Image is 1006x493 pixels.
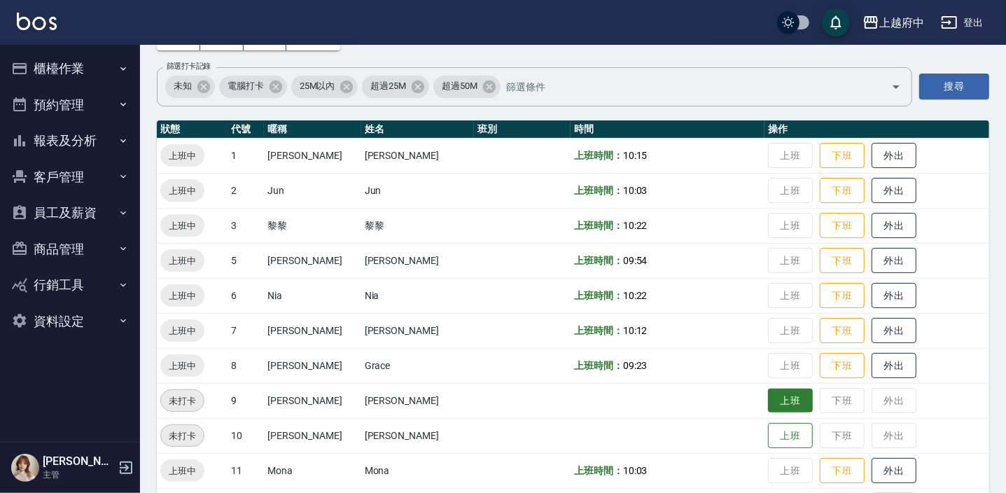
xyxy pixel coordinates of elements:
td: 3 [228,208,264,243]
td: [PERSON_NAME] [361,243,474,278]
td: [PERSON_NAME] [361,313,474,348]
b: 上班時間： [574,465,623,476]
button: 資料設定 [6,303,134,340]
button: 外出 [872,143,916,169]
td: Grace [361,348,474,383]
td: Jun [264,173,361,208]
button: 上越府中 [857,8,930,37]
button: 下班 [820,213,865,239]
td: 9 [228,383,264,418]
td: Nia [361,278,474,313]
td: [PERSON_NAME] [264,348,361,383]
th: 姓名 [361,120,474,139]
span: 上班中 [160,183,204,198]
b: 上班時間： [574,325,623,336]
td: 5 [228,243,264,278]
span: 上班中 [160,464,204,478]
div: 超過50M [433,76,501,98]
button: 登出 [935,10,989,36]
span: 09:23 [623,360,648,371]
button: 外出 [872,248,916,274]
button: 下班 [820,143,865,169]
button: 外出 [872,283,916,309]
span: 超過25M [362,79,414,93]
td: 2 [228,173,264,208]
td: 8 [228,348,264,383]
span: 未打卡 [161,429,204,443]
div: 電腦打卡 [219,76,287,98]
b: 上班時間： [574,255,623,266]
h5: [PERSON_NAME] [43,454,114,468]
td: 11 [228,453,264,488]
td: 7 [228,313,264,348]
button: 櫃檯作業 [6,50,134,87]
label: 篩選打卡記錄 [167,61,211,71]
b: 上班時間： [574,150,623,161]
button: 下班 [820,283,865,309]
span: 25M以內 [291,79,344,93]
td: [PERSON_NAME] [264,138,361,173]
td: 6 [228,278,264,313]
td: [PERSON_NAME] [264,383,361,418]
button: 上班 [768,423,813,449]
button: 下班 [820,458,865,484]
b: 上班時間： [574,360,623,371]
button: 外出 [872,318,916,344]
input: 篩選條件 [503,74,867,99]
td: Mona [264,453,361,488]
span: 10:03 [623,465,648,476]
th: 班別 [474,120,571,139]
th: 狀態 [157,120,228,139]
button: 員工及薪資 [6,195,134,231]
span: 09:54 [623,255,648,266]
th: 操作 [764,120,989,139]
span: 10:15 [623,150,648,161]
span: 10:22 [623,220,648,231]
button: 行銷工具 [6,267,134,303]
button: 外出 [872,178,916,204]
td: Mona [361,453,474,488]
p: 主管 [43,468,114,481]
img: Logo [17,13,57,30]
span: 未打卡 [161,394,204,408]
td: [PERSON_NAME] [264,313,361,348]
td: 1 [228,138,264,173]
td: Jun [361,173,474,208]
span: 上班中 [160,218,204,233]
th: 時間 [571,120,764,139]
span: 上班中 [160,148,204,163]
div: 超過25M [362,76,429,98]
td: 黎黎 [264,208,361,243]
span: 上班中 [160,289,204,303]
span: 超過50M [433,79,486,93]
span: 10:03 [623,185,648,196]
span: 10:12 [623,325,648,336]
b: 上班時間： [574,220,623,231]
button: 外出 [872,353,916,379]
button: Open [885,76,907,98]
td: Nia [264,278,361,313]
button: 商品管理 [6,231,134,268]
button: 下班 [820,318,865,344]
div: 25M以內 [291,76,358,98]
button: save [822,8,850,36]
div: 未知 [165,76,215,98]
b: 上班時間： [574,185,623,196]
td: [PERSON_NAME] [361,138,474,173]
button: 搜尋 [919,74,989,99]
div: 上越府中 [879,14,924,32]
span: 上班中 [160,324,204,338]
button: 預約管理 [6,87,134,123]
img: Person [11,454,39,482]
th: 暱稱 [264,120,361,139]
span: 上班中 [160,254,204,268]
button: 客戶管理 [6,159,134,195]
td: [PERSON_NAME] [264,418,361,453]
td: [PERSON_NAME] [264,243,361,278]
button: 外出 [872,458,916,484]
button: 下班 [820,178,865,204]
td: [PERSON_NAME] [361,383,474,418]
span: 上班中 [160,359,204,373]
span: 未知 [165,79,200,93]
td: 10 [228,418,264,453]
